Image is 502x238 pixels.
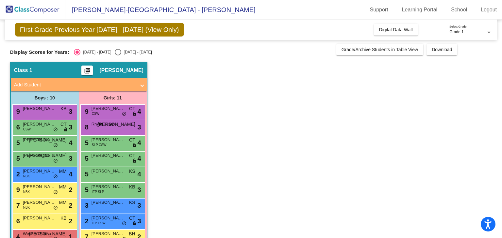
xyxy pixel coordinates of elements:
[59,168,66,175] span: MM
[11,78,147,91] mat-expansion-panel-header: Add Student
[79,91,147,104] div: Girls: 11
[427,44,457,55] button: Download
[83,67,91,77] mat-icon: picture_as_pdf
[121,49,152,55] div: [DATE] - [DATE]
[10,49,69,55] span: Display Scores for Years:
[92,221,106,226] span: IEP CSW
[69,122,73,132] span: 3
[138,138,141,148] span: 4
[446,5,472,15] a: School
[60,105,67,112] span: KB
[365,5,393,15] a: Support
[138,122,141,132] span: 3
[122,221,126,226] span: do_not_disturb_alt
[129,105,135,112] span: CT
[53,127,58,132] span: do_not_disturb_alt
[23,127,31,132] span: CSW
[23,121,56,127] span: [PERSON_NAME]
[53,174,58,179] span: do_not_disturb_alt
[60,215,67,222] span: KB
[69,154,73,163] span: 3
[92,152,124,159] span: [PERSON_NAME]
[83,186,89,193] span: 5
[15,23,184,37] span: First Grade Previous Year [DATE] - [DATE] (View Only)
[132,112,137,117] span: lock
[53,205,58,211] span: do_not_disturb_alt
[15,186,20,193] span: 9
[23,231,56,237] span: Westen Giorno
[59,184,66,190] span: MM
[83,139,89,146] span: 5
[92,142,107,147] span: SLP CSW
[432,47,452,52] span: Download
[92,189,104,194] span: IEP SLP
[92,121,124,127] span: Rhylin Hiam
[15,139,20,146] span: 5
[69,185,73,195] span: 2
[342,47,418,52] span: Grade/Archive Students in Table View
[14,81,136,89] mat-panel-title: Add Student
[379,27,413,32] span: Digital Data Wall
[92,231,124,237] span: [PERSON_NAME]
[69,107,73,116] span: 3
[397,5,443,15] a: Learning Portal
[15,124,20,131] span: 6
[23,105,56,112] span: [PERSON_NAME]
[63,127,68,132] span: lock
[374,24,418,36] button: Digital Data Wall
[14,67,32,74] span: Class 1
[29,231,67,237] span: [PERSON_NAME]
[129,231,135,237] span: BH
[132,221,137,226] span: lock
[29,152,67,159] span: [PERSON_NAME]
[15,202,20,209] span: 7
[23,137,56,143] span: [PERSON_NAME]
[92,215,124,221] span: [PERSON_NAME]
[23,184,56,190] span: [PERSON_NAME]
[92,168,124,174] span: [PERSON_NAME]
[23,215,56,221] span: [PERSON_NAME] [PERSON_NAME]
[53,158,58,164] span: do_not_disturb_alt
[138,201,141,210] span: 3
[92,111,99,116] span: CSW
[53,190,58,195] span: do_not_disturb_alt
[449,30,463,34] span: Grade 1
[69,138,73,148] span: 4
[92,105,124,112] span: [PERSON_NAME]
[23,152,56,159] span: [PERSON_NAME]
[53,143,58,148] span: do_not_disturb_alt
[129,137,135,143] span: CT
[138,216,141,226] span: 3
[92,199,124,206] span: [PERSON_NAME]
[129,152,135,159] span: CT
[92,137,124,143] span: [PERSON_NAME]
[122,112,126,117] span: do_not_disturb_alt
[83,217,89,225] span: 2
[138,107,141,116] span: 4
[83,155,89,162] span: 5
[11,91,79,104] div: Boys : 10
[69,169,73,179] span: 4
[129,184,135,190] span: KB
[23,168,56,174] span: [PERSON_NAME]
[15,171,20,178] span: 2
[15,217,20,225] span: 6
[74,49,152,55] mat-radio-group: Select an option
[92,184,124,190] span: [PERSON_NAME]
[23,205,30,210] span: NBK
[476,5,502,15] a: Logout
[129,199,135,206] span: KS
[132,158,137,164] span: lock
[23,174,30,179] span: NBK
[69,216,73,226] span: 2
[99,67,143,74] span: [PERSON_NAME]
[60,121,67,128] span: CT
[65,5,256,15] span: [PERSON_NAME]-[GEOGRAPHIC_DATA] - [PERSON_NAME]
[98,121,135,128] span: [PERSON_NAME]
[336,44,424,55] button: Grade/Archive Students in Table View
[23,189,30,194] span: NBK
[129,168,135,175] span: KS
[138,185,141,195] span: 3
[83,202,89,209] span: 3
[81,66,93,75] button: Print Students Details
